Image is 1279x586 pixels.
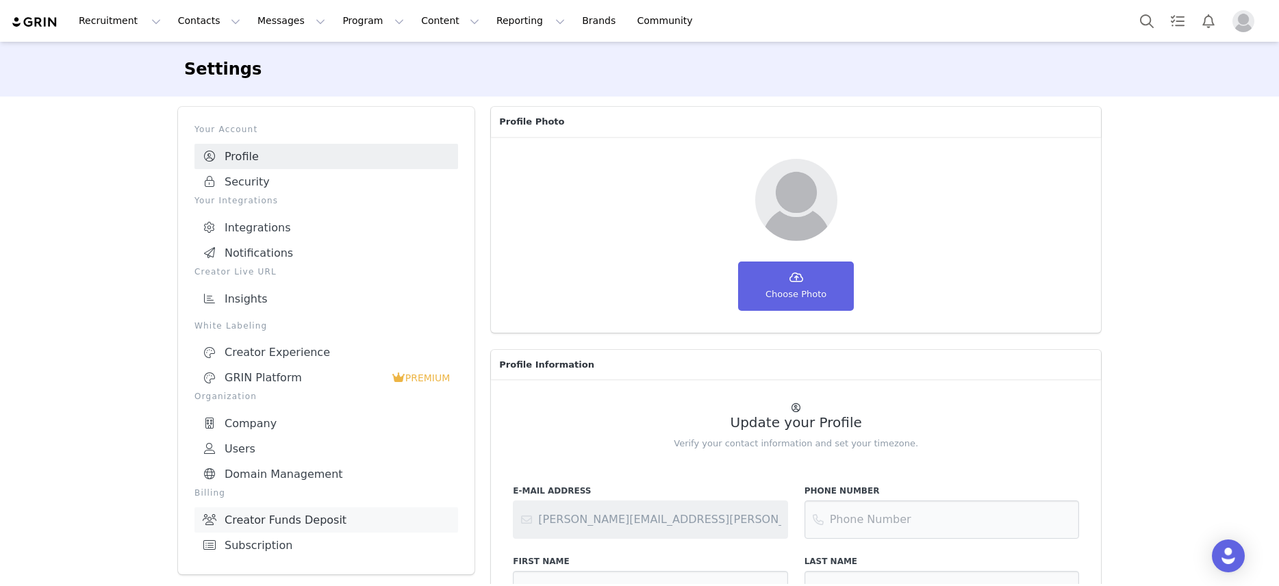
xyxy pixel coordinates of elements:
p: White Labeling [194,320,458,332]
img: grin logo [11,16,59,29]
a: Insights [194,286,458,311]
label: Phone Number [805,485,1079,497]
p: Your Integrations [194,194,458,207]
a: Domain Management [194,461,458,487]
p: Organization [194,390,458,403]
a: Profile [194,144,458,169]
span: Choose Photo [765,288,826,301]
a: Integrations [194,215,458,240]
button: Notifications [1193,5,1224,36]
button: Reporting [488,5,573,36]
button: Profile [1224,10,1268,32]
p: Billing [194,487,458,499]
span: PREMIUM [405,372,451,383]
button: Search [1132,5,1162,36]
a: Company [194,411,458,436]
label: Last Name [805,555,1079,568]
a: Creator Funds Deposit [194,507,458,533]
input: Contact support or your account administrator to change your email address [513,500,787,539]
h2: Update your Profile [513,415,1079,431]
a: Subscription [194,533,458,558]
p: Creator Live URL [194,266,458,278]
button: Recruitment [71,5,169,36]
a: Notifications [194,240,458,266]
div: GRIN Platform [203,371,392,385]
a: GRIN Platform PREMIUM [194,365,458,390]
a: Brands [574,5,628,36]
label: E-Mail Address [513,485,787,497]
button: Program [334,5,412,36]
span: Profile Photo [499,115,564,129]
button: Messages [249,5,333,36]
a: Community [629,5,707,36]
p: Verify your contact information and set your timezone. [513,437,1079,450]
input: Phone Number [805,500,1079,539]
img: placeholder-profile.jpg [1232,10,1254,32]
img: Your picture [755,159,837,241]
a: Creator Experience [194,340,458,365]
span: Profile Information [499,358,594,372]
button: Content [413,5,487,36]
a: Tasks [1163,5,1193,36]
a: Users [194,436,458,461]
label: First Name [513,555,787,568]
p: Your Account [194,123,458,136]
div: Open Intercom Messenger [1212,539,1245,572]
div: Creator Experience [203,346,450,359]
a: Security [194,169,458,194]
button: Contacts [170,5,249,36]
